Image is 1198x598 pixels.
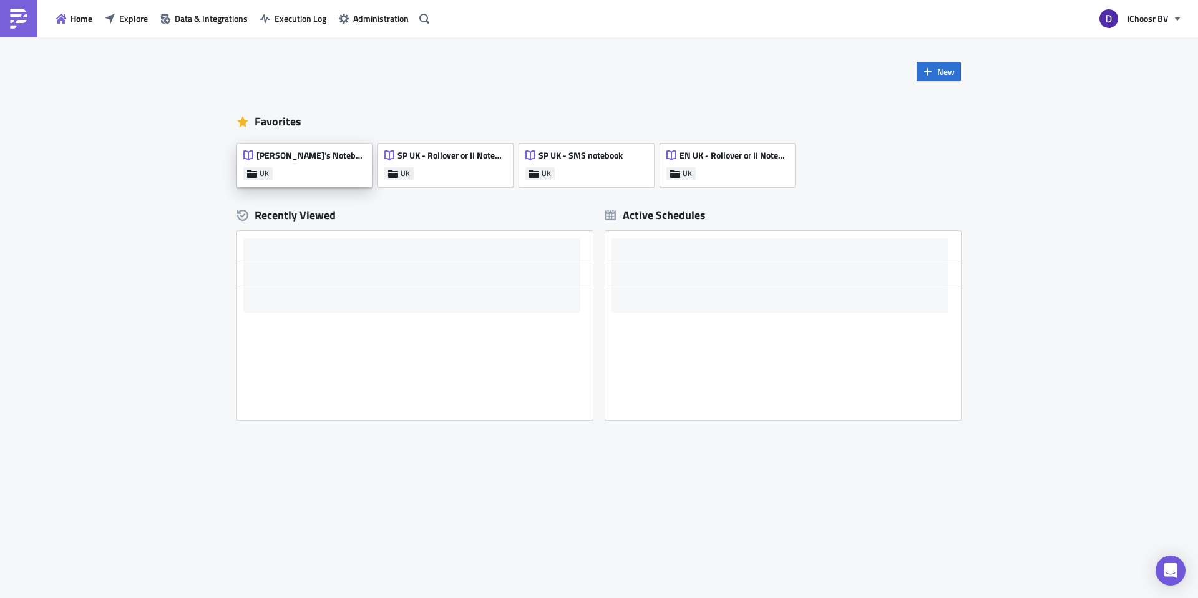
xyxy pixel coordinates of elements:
[333,9,415,28] button: Administration
[154,9,254,28] button: Data & Integrations
[260,169,269,179] span: UK
[542,169,551,179] span: UK
[401,169,410,179] span: UK
[71,12,92,25] span: Home
[937,65,955,78] span: New
[1098,8,1119,29] img: Avatar
[538,150,623,161] span: SP UK - SMS notebook
[353,12,409,25] span: Administration
[175,12,248,25] span: Data & Integrations
[1156,556,1186,586] div: Open Intercom Messenger
[397,150,506,161] span: SP UK - Rollover or II Notebook
[119,12,148,25] span: Explore
[9,9,29,29] img: PushMetrics
[1092,5,1189,32] button: iChoosr BV
[254,9,333,28] button: Execution Log
[50,9,99,28] button: Home
[1127,12,1168,25] span: iChoosr BV
[605,208,706,222] div: Active Schedules
[679,150,788,161] span: EN UK - Rollover or II Notebook
[519,137,660,187] a: SP UK - SMS notebookUK
[99,9,154,28] button: Explore
[378,137,519,187] a: SP UK - Rollover or II NotebookUK
[256,150,365,161] span: [PERSON_NAME]'s Notebook
[660,137,801,187] a: EN UK - Rollover or II NotebookUK
[683,169,692,179] span: UK
[237,137,378,187] a: [PERSON_NAME]'s NotebookUK
[917,62,961,81] button: New
[275,12,326,25] span: Execution Log
[237,206,593,225] div: Recently Viewed
[237,112,961,131] div: Favorites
